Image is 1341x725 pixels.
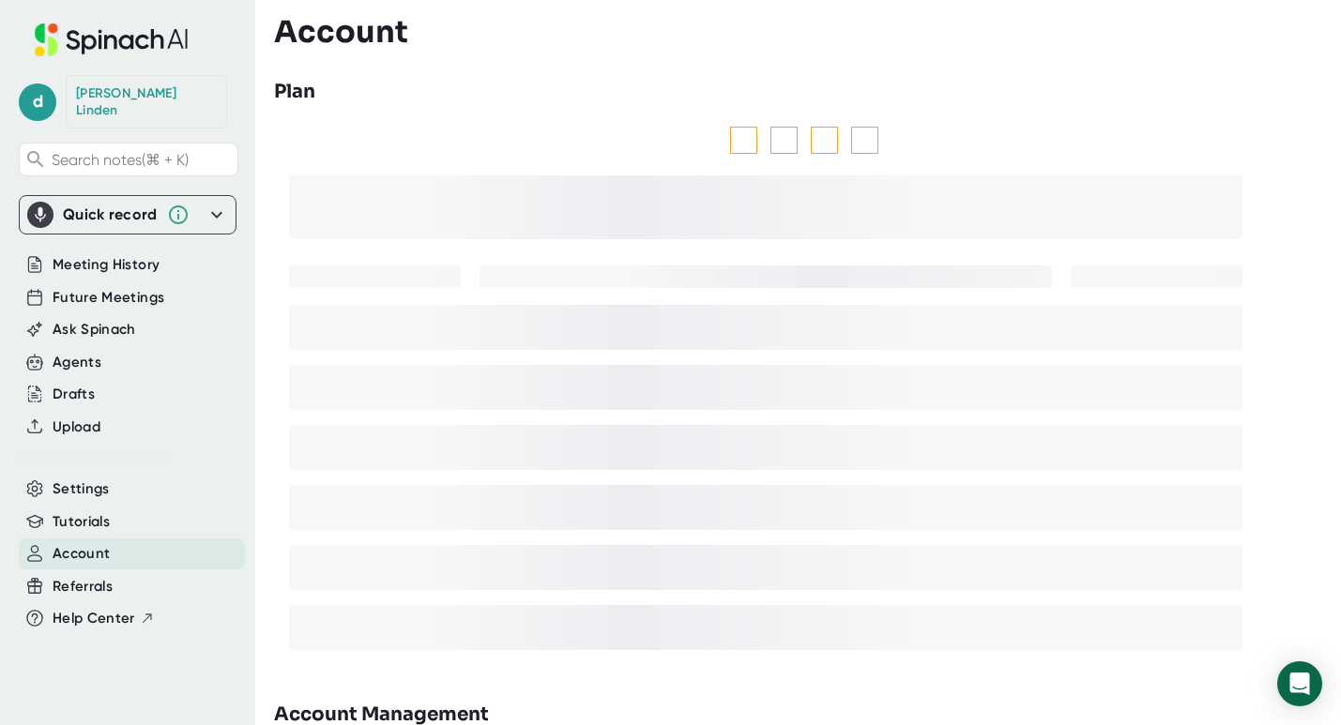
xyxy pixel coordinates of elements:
[53,352,101,373] button: Agents
[53,543,110,565] button: Account
[53,608,135,629] span: Help Center
[63,205,158,224] div: Quick record
[274,78,315,106] h3: Plan
[53,478,110,500] button: Settings
[52,151,189,169] span: Search notes (⌘ + K)
[76,85,217,118] div: Darren Linden
[53,384,95,405] button: Drafts
[53,319,136,340] button: Ask Spinach
[53,416,100,438] button: Upload
[27,196,228,234] div: Quick record
[1277,661,1322,706] div: Open Intercom Messenger
[53,287,164,309] button: Future Meetings
[53,254,160,276] button: Meeting History
[53,576,113,597] button: Referrals
[53,511,110,533] button: Tutorials
[53,608,155,629] button: Help Center
[274,14,408,50] h3: Account
[19,83,56,121] span: d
